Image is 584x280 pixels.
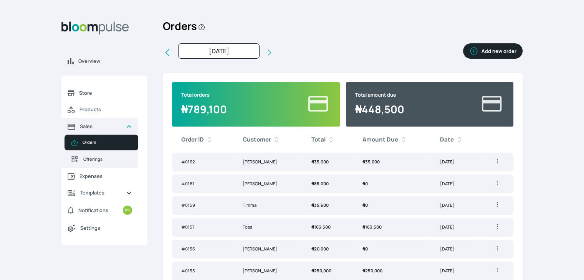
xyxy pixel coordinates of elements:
b: Order ID [181,135,204,144]
td: [DATE] [431,153,481,171]
span: Products [79,106,132,113]
a: Expenses [61,168,138,184]
a: Templates [61,184,138,201]
a: Sales [61,118,138,135]
span: ₦ [181,102,188,116]
td: # 0159 [172,196,233,215]
span: ₦ [311,246,314,252]
a: Overview [61,53,147,69]
span: 448,500 [355,102,404,116]
b: Customer [243,135,271,144]
a: Add new order [463,43,523,62]
span: 163,500 [311,224,331,230]
span: ₦ [362,268,365,273]
span: ₦ [311,268,314,273]
a: Notifications122 [61,201,138,219]
span: Sales [80,123,120,130]
td: Tosa [233,218,302,237]
td: Timma [233,196,302,215]
b: Total [311,135,326,144]
p: Total orders [181,91,227,99]
td: [PERSON_NAME] [233,240,302,259]
a: Orders [65,135,138,150]
span: ₦ [311,202,314,208]
b: Date [440,135,454,144]
td: [DATE] [431,218,481,237]
td: # 0161 [172,175,233,193]
a: Offerings [65,150,138,168]
small: 122 [123,206,132,215]
span: ₦ [362,224,365,230]
td: [DATE] [431,196,481,215]
button: Add new order [463,43,523,59]
td: [DATE] [431,240,481,259]
td: [PERSON_NAME] [233,175,302,193]
span: 0 [362,202,368,208]
span: 85,000 [311,181,329,186]
span: ₦ [311,181,314,186]
span: 0 [362,181,368,186]
span: 20,000 [311,246,329,252]
aside: Sidebar [61,15,147,271]
span: Templates [80,189,120,196]
b: Amount Due [362,135,398,144]
span: 250,000 [311,268,331,273]
span: 35,000 [311,159,329,165]
img: Bloom Logo [61,21,129,35]
span: ₦ [362,159,365,165]
span: ₦ [362,181,365,186]
a: Settings [61,219,138,236]
h2: Orders [163,15,205,43]
span: 35,600 [311,202,329,208]
span: Overview [78,58,141,65]
span: 163,500 [362,224,382,230]
span: ₦ [362,202,365,208]
a: Products [61,101,138,118]
span: 789,100 [181,102,227,116]
td: # 0157 [172,218,233,237]
span: ₦ [311,159,314,165]
span: ₦ [362,246,365,252]
td: [PERSON_NAME] [233,153,302,171]
span: ₦ [355,102,362,116]
span: Offerings [83,156,132,163]
span: 35,000 [362,159,380,165]
span: 250,000 [362,268,382,273]
p: Total amount due [355,91,404,99]
span: ₦ [311,224,314,230]
span: Orders [83,139,132,146]
td: # 0162 [172,153,233,171]
a: Store [61,85,138,101]
span: Expenses [79,173,132,180]
td: # 0156 [172,240,233,259]
span: 0 [362,246,368,252]
td: [DATE] [431,175,481,193]
span: Settings [80,224,132,232]
span: Notifications [78,207,108,214]
span: Store [79,89,132,97]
